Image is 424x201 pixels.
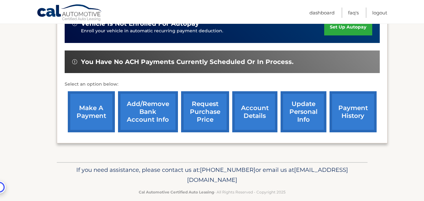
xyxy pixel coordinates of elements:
span: You have no ACH payments currently scheduled or in process. [81,58,293,66]
strong: Cal Automotive Certified Auto Leasing [139,190,214,194]
a: set up autopay [324,19,372,35]
p: Enroll your vehicle in automatic recurring payment deduction. [81,28,325,34]
a: FAQ's [348,8,359,18]
a: make a payment [68,91,115,132]
a: Dashboard [309,8,335,18]
a: update personal info [281,91,326,132]
a: Add/Remove bank account info [118,91,178,132]
a: Cal Automotive [37,4,103,22]
a: payment history [330,91,377,132]
img: alert-white.svg [72,59,77,64]
span: [EMAIL_ADDRESS][DOMAIN_NAME] [187,166,348,183]
a: account details [232,91,277,132]
p: - All Rights Reserved - Copyright 2025 [61,189,363,195]
p: Select an option below: [65,81,380,88]
span: [PHONE_NUMBER] [200,166,255,173]
a: request purchase price [181,91,229,132]
a: Logout [372,8,387,18]
p: If you need assistance, please contact us at: or email us at [61,165,363,185]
